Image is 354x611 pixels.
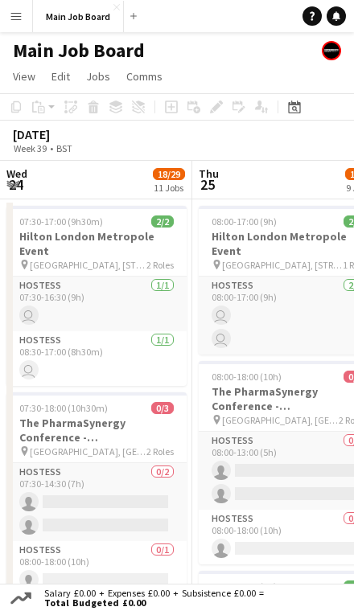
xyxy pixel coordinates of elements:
[13,126,109,142] div: [DATE]
[13,69,35,84] span: View
[199,166,219,181] span: Thu
[212,371,282,383] span: 08:00-18:00 (10h)
[6,331,187,386] app-card-role: Hostess1/108:30-17:00 (8h30m)
[212,580,277,593] span: 09:00-17:00 (8h)
[322,41,341,60] app-user-avatar: experience staff
[6,66,42,87] a: View
[126,69,163,84] span: Comms
[33,1,124,32] button: Main Job Board
[30,445,146,457] span: [GEOGRAPHIC_DATA], [GEOGRAPHIC_DATA]
[6,463,187,541] app-card-role: Hostess0/207:30-14:30 (7h)
[146,259,174,271] span: 2 Roles
[4,175,27,194] span: 24
[10,142,50,154] span: Week 39
[35,588,267,608] div: Salary £0.00 + Expenses £0.00 + Subsistence £0.00 =
[222,414,339,426] span: [GEOGRAPHIC_DATA], [GEOGRAPHIC_DATA]
[56,142,72,154] div: BST
[151,402,174,414] span: 0/3
[6,277,187,331] app-card-role: Hostess1/107:30-16:30 (9h)
[120,66,169,87] a: Comms
[86,69,110,84] span: Jobs
[19,215,103,228] span: 07:30-17:00 (9h30m)
[6,392,187,596] app-job-card: 07:30-18:00 (10h30m)0/3The PharmaSynergy Conference - [GEOGRAPHIC_DATA] [GEOGRAPHIC_DATA], [GEOGR...
[146,445,174,457] span: 2 Roles
[44,598,264,608] span: Total Budgeted £0.00
[212,215,277,228] span: 08:00-17:00 (9h)
[6,229,187,258] h3: Hilton London Metropole Event
[13,39,145,63] h1: Main Job Board
[6,541,187,596] app-card-role: Hostess0/108:00-18:00 (10h)
[151,215,174,228] span: 2/2
[19,402,108,414] span: 07:30-18:00 (10h30m)
[154,182,184,194] div: 11 Jobs
[45,66,76,87] a: Edit
[196,175,219,194] span: 25
[80,66,117,87] a: Jobs
[222,259,343,271] span: [GEOGRAPHIC_DATA], [STREET_ADDRESS]
[30,259,146,271] span: [GEOGRAPHIC_DATA], [STREET_ADDRESS]
[6,416,187,445] h3: The PharmaSynergy Conference - [GEOGRAPHIC_DATA]
[6,206,187,386] app-job-card: 07:30-17:00 (9h30m)2/2Hilton London Metropole Event [GEOGRAPHIC_DATA], [STREET_ADDRESS]2 RolesHos...
[51,69,70,84] span: Edit
[153,168,185,180] span: 18/29
[6,166,27,181] span: Wed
